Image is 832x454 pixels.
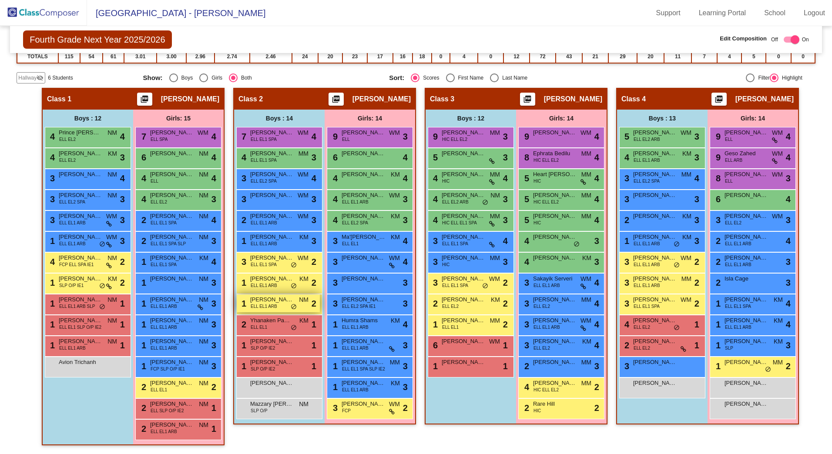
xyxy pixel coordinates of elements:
[786,130,791,143] span: 4
[48,153,55,162] span: 4
[312,151,316,164] span: 3
[490,170,500,179] span: MM
[312,234,316,247] span: 3
[533,128,577,137] span: [PERSON_NAME]
[714,194,721,204] span: 6
[186,50,215,63] td: 2.96
[725,178,733,184] span: ELL
[802,36,809,43] span: On
[694,193,699,206] span: 3
[725,157,742,164] span: ELL ARB
[208,74,222,82] div: Girls
[133,110,224,127] div: Girls: 15
[37,74,44,81] mat-icon: visibility_off
[391,212,400,221] span: KM
[634,136,660,143] span: ELL EL2 ARB
[139,215,146,225] span: 2
[59,191,102,200] span: [PERSON_NAME]
[786,234,791,247] span: 4
[766,50,791,63] td: 0
[178,74,193,82] div: Boys
[714,174,721,183] span: 8
[59,233,102,241] span: [PERSON_NAME]
[786,214,791,227] span: 3
[725,191,768,200] span: [PERSON_NAME]
[299,149,309,158] span: MM
[772,128,783,137] span: WM
[622,174,629,183] span: 3
[250,50,292,63] td: 2.46
[107,170,117,179] span: NM
[522,153,529,162] span: 8
[649,6,688,20] a: Support
[682,149,691,158] span: KM
[442,212,485,220] span: [PERSON_NAME]
[533,191,577,200] span: [PERSON_NAME]
[431,174,438,183] span: 4
[239,236,246,246] span: 1
[442,170,485,179] span: [PERSON_NAME]
[637,50,664,63] td: 20
[251,220,277,226] span: ELL EL1 ARB
[17,50,58,63] td: TOTALS
[325,110,415,127] div: Girls: 14
[403,193,408,206] span: 3
[59,149,102,158] span: [PERSON_NAME]-Komarets
[633,191,677,200] span: [PERSON_NAME] [PERSON_NAME]
[331,95,341,107] mat-icon: picture_as_pdf
[342,199,369,205] span: ELL EL1 ARB
[342,233,385,241] span: Ma'[PERSON_NAME]
[151,240,186,247] span: ELL EL1 SPA SLP
[694,130,699,143] span: 3
[499,74,527,82] div: Last Name
[455,74,484,82] div: First Name
[594,130,599,143] span: 4
[431,236,438,246] span: 3
[318,50,342,63] td: 20
[389,73,629,82] mat-radio-group: Select an option
[442,233,485,241] span: [PERSON_NAME]
[442,240,468,247] span: ELL EL1 SPA
[530,50,556,63] td: 72
[682,233,691,242] span: KM
[580,128,591,137] span: WM
[581,191,591,200] span: MM
[633,233,677,241] span: [PERSON_NAME]
[139,153,146,162] span: 6
[403,214,408,227] span: 3
[741,50,766,63] td: 5
[199,191,208,200] span: NM
[151,199,167,205] span: ELL EL2
[199,212,208,221] span: NM
[103,50,124,63] td: 61
[250,128,294,137] span: [PERSON_NAME]
[442,128,485,137] span: [PERSON_NAME]
[757,6,792,20] a: School
[251,136,277,143] span: ELL EL1 SPA
[533,212,577,220] span: [PERSON_NAME]
[432,50,450,63] td: 0
[143,73,383,82] mat-radio-group: Select an option
[150,191,194,200] span: [PERSON_NAME]
[682,212,691,221] span: KM
[490,128,500,137] span: MM
[150,149,194,158] span: [PERSON_NAME]
[533,170,577,179] span: Heart [PERSON_NAME]
[215,50,250,63] td: 2.74
[772,212,783,221] span: WM
[150,170,194,179] span: [PERSON_NAME]
[331,174,338,183] span: 4
[522,95,533,107] mat-icon: picture_as_pdf
[594,172,599,185] span: 4
[403,130,408,143] span: 3
[503,130,508,143] span: 3
[533,178,541,184] span: HIC
[342,50,367,63] td: 23
[199,149,208,158] span: NM
[431,215,438,225] span: 4
[419,74,439,82] div: Scores
[714,95,724,107] mat-icon: picture_as_pdf
[617,110,708,127] div: Boys : 13
[211,151,216,164] span: 4
[778,74,802,82] div: Highlight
